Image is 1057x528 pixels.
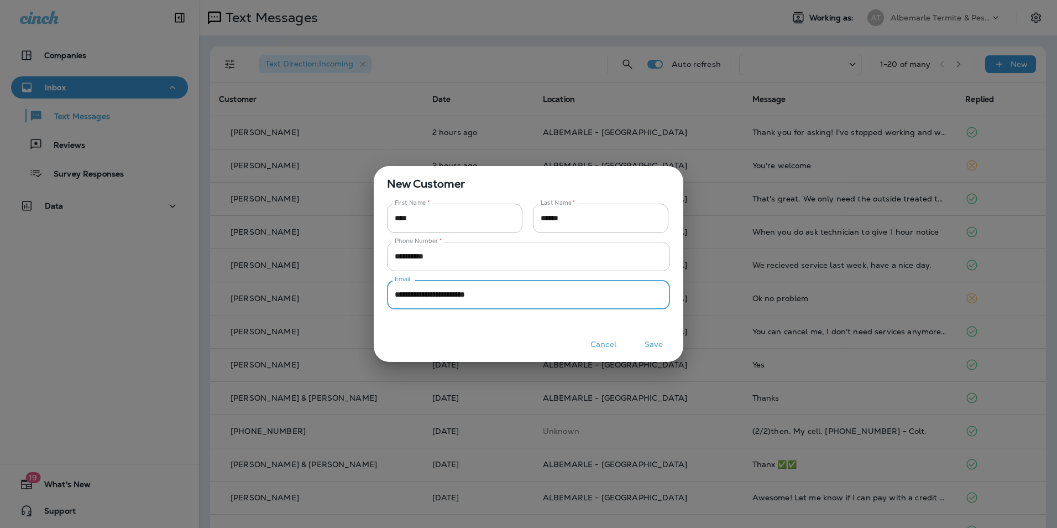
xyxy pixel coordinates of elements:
label: First Name [395,199,430,207]
button: Cancel [583,336,624,353]
label: Email [395,275,410,283]
label: Last Name [541,199,575,207]
button: Save [633,336,674,353]
span: New Customer [374,166,683,193]
label: Phone Number [395,237,442,245]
